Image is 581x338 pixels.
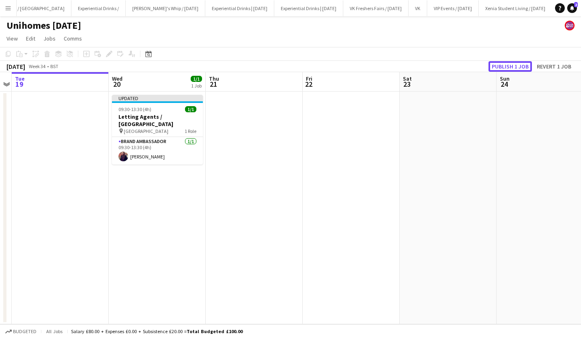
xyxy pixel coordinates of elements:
[343,0,409,16] button: VK Freshers Fairs / [DATE]
[187,328,243,334] span: Total Budgeted £100.00
[205,0,274,16] button: Experiential Drinks | [DATE]
[112,137,203,165] app-card-role: Brand Ambassador1/109:30-13:30 (4h)[PERSON_NAME]
[71,328,243,334] div: Salary £80.00 + Expenses £0.00 + Subsistence £20.00 =
[6,19,81,32] h1: Unihomes [DATE]
[574,2,578,7] span: 2
[185,106,196,112] span: 1/1
[40,33,59,44] a: Jobs
[208,79,219,89] span: 21
[403,75,412,82] span: Sat
[27,63,47,69] span: Week 34
[23,33,39,44] a: Edit
[3,33,21,44] a: View
[60,33,85,44] a: Comms
[191,76,202,82] span: 1/1
[50,63,58,69] div: BST
[567,3,577,13] a: 2
[409,0,427,16] button: VK
[402,79,412,89] span: 23
[112,75,123,82] span: Wed
[274,0,343,16] button: Experiential Drinks | [DATE]
[185,128,196,134] span: 1 Role
[71,0,126,16] button: Experiential Drinks /
[126,0,205,16] button: [PERSON_NAME]'s Whip / [DATE]
[112,113,203,128] h3: Letting Agents / [GEOGRAPHIC_DATA]
[306,75,312,82] span: Fri
[4,327,38,336] button: Budgeted
[6,35,18,42] span: View
[534,61,575,72] button: Revert 1 job
[13,329,37,334] span: Budgeted
[112,95,203,165] app-job-card: Updated09:30-13:30 (4h)1/1Letting Agents / [GEOGRAPHIC_DATA] [GEOGRAPHIC_DATA]1 RoleBrand Ambassa...
[191,83,202,89] div: 1 Job
[45,328,64,334] span: All jobs
[209,75,219,82] span: Thu
[111,79,123,89] span: 20
[479,0,552,16] button: Xenia Student Living / [DATE]
[112,95,203,101] div: Updated
[500,75,510,82] span: Sun
[488,61,532,72] button: Publish 1 job
[43,35,56,42] span: Jobs
[565,21,575,30] app-user-avatar: Gosh Promo UK
[64,35,82,42] span: Comms
[427,0,479,16] button: VIP Events / [DATE]
[26,35,35,42] span: Edit
[124,128,168,134] span: [GEOGRAPHIC_DATA]
[6,62,25,71] div: [DATE]
[118,106,151,112] span: 09:30-13:30 (4h)
[15,75,25,82] span: Tue
[305,79,312,89] span: 22
[499,79,510,89] span: 24
[14,79,25,89] span: 19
